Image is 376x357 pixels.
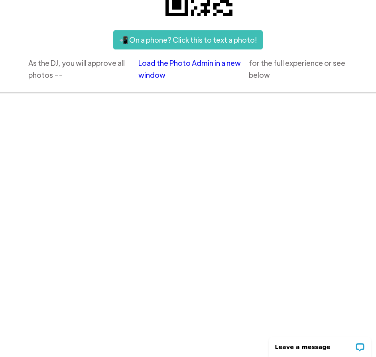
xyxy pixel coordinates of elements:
[113,30,263,49] a: 📲 On a phone? Click this to text a photo!
[28,57,348,81] div: As the DJ, you will approve all photos -- for the full experience or see below
[264,332,376,357] iframe: LiveChat chat widget
[138,57,249,81] a: Load the Photo Admin in a new window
